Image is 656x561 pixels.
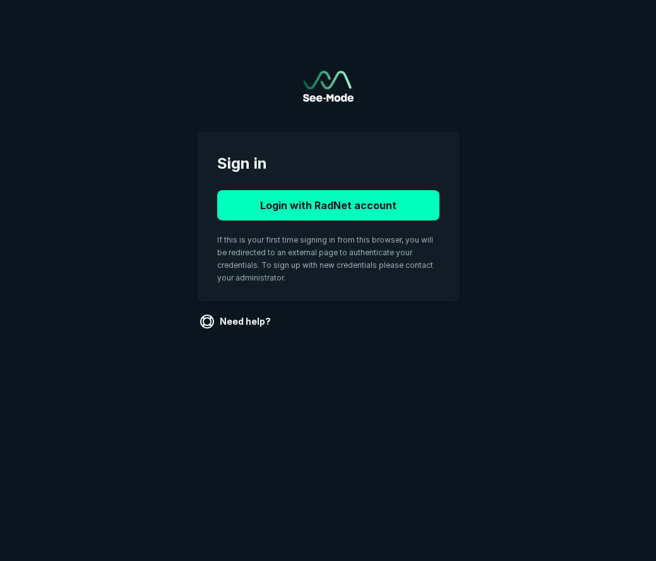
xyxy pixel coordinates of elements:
span: Sign in [217,152,439,175]
span: If this is your first time signing in from this browser, you will be redirected to an external pa... [217,235,433,282]
button: Login with RadNet account [217,190,439,220]
a: Need help? [197,311,276,332]
a: Go to sign in [303,71,354,102]
img: See-Mode Logo [303,71,354,102]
